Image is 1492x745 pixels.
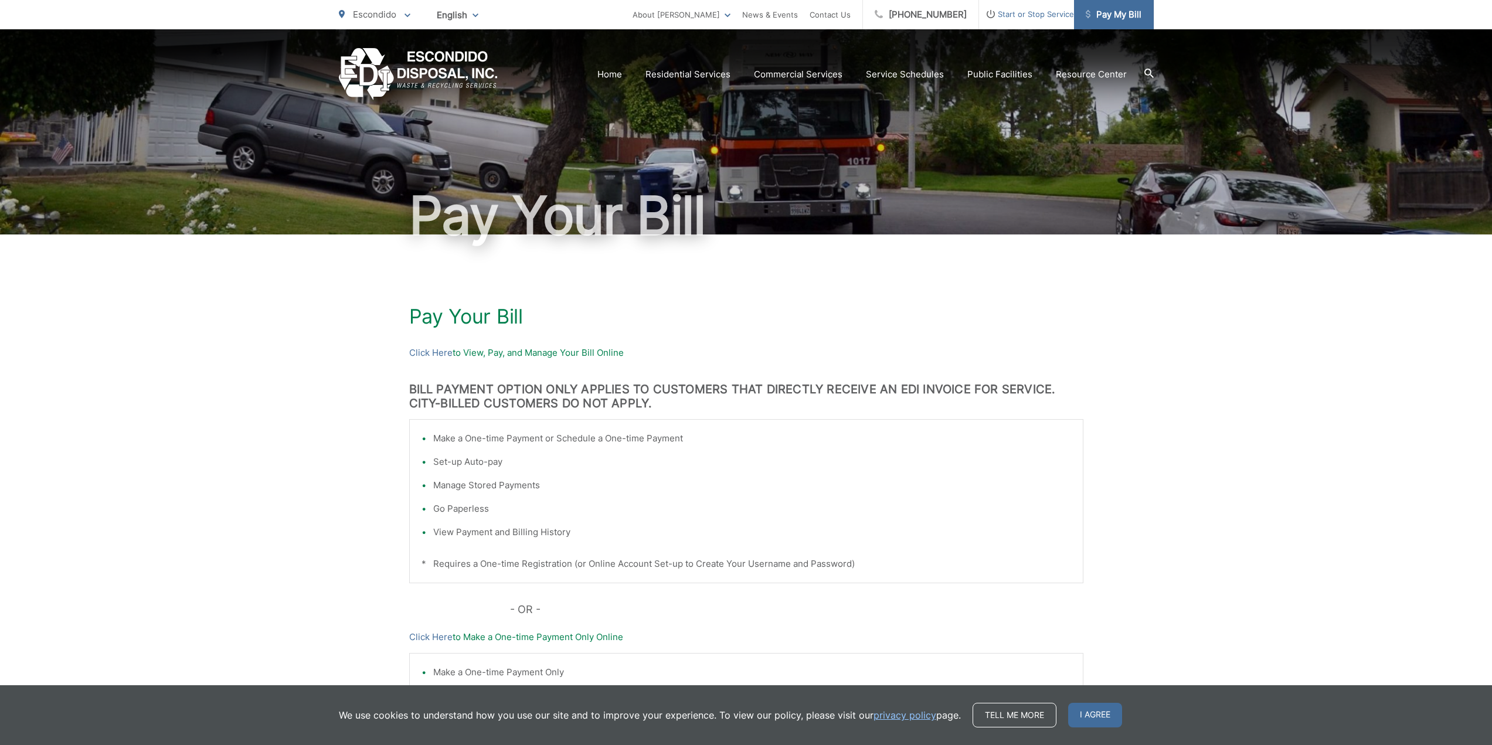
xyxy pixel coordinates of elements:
a: Public Facilities [967,67,1032,81]
span: Escondido [353,9,396,20]
a: Home [597,67,622,81]
a: Contact Us [810,8,851,22]
a: Residential Services [645,67,730,81]
a: Tell me more [973,703,1056,727]
li: Make a One-time Payment Only [433,665,1071,679]
a: privacy policy [874,708,936,722]
p: * Requires a One-time Registration (or Online Account Set-up to Create Your Username and Password) [422,557,1071,571]
li: View Payment and Billing History [433,525,1071,539]
a: News & Events [742,8,798,22]
a: About [PERSON_NAME] [633,8,730,22]
li: Make a One-time Payment or Schedule a One-time Payment [433,431,1071,445]
p: We use cookies to understand how you use our site and to improve your experience. To view our pol... [339,708,961,722]
a: Resource Center [1056,67,1127,81]
a: EDCD logo. Return to the homepage. [339,48,498,100]
p: to Make a One-time Payment Only Online [409,630,1083,644]
h3: BILL PAYMENT OPTION ONLY APPLIES TO CUSTOMERS THAT DIRECTLY RECEIVE AN EDI INVOICE FOR SERVICE. C... [409,382,1083,410]
li: Go Paperless [433,502,1071,516]
a: Service Schedules [866,67,944,81]
p: to View, Pay, and Manage Your Bill Online [409,346,1083,360]
a: Commercial Services [754,67,842,81]
h1: Pay Your Bill [409,305,1083,328]
li: Manage Stored Payments [433,478,1071,492]
span: Pay My Bill [1086,8,1141,22]
li: Set-up Auto-pay [433,455,1071,469]
a: Click Here [409,630,453,644]
span: I agree [1068,703,1122,727]
p: - OR - [510,601,1083,618]
h1: Pay Your Bill [339,186,1154,245]
span: English [428,5,487,25]
a: Click Here [409,346,453,360]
